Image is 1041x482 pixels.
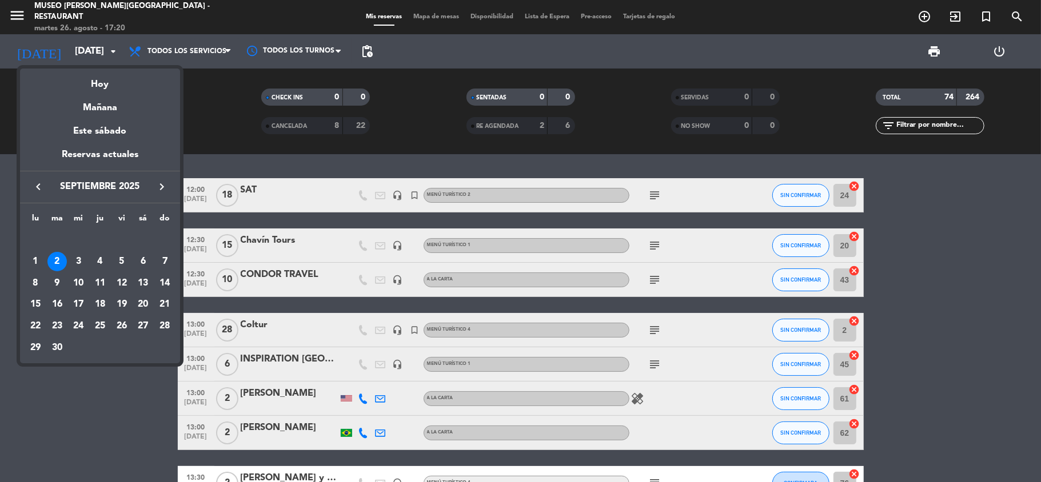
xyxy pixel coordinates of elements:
[111,294,133,315] td: 19 de septiembre de 2025
[133,315,154,337] td: 27 de septiembre de 2025
[49,179,151,194] span: septiembre 2025
[90,274,110,293] div: 11
[69,252,88,271] div: 3
[90,316,110,336] div: 25
[133,294,154,315] td: 20 de septiembre de 2025
[25,337,46,359] td: 29 de septiembre de 2025
[89,315,111,337] td: 25 de septiembre de 2025
[89,212,111,230] th: jueves
[47,252,67,271] div: 2
[69,316,88,336] div: 24
[112,274,131,293] div: 12
[90,252,110,271] div: 4
[67,315,89,337] td: 24 de septiembre de 2025
[133,272,154,294] td: 13 de septiembre de 2025
[112,316,131,336] div: 26
[47,274,67,293] div: 9
[20,92,180,115] div: Mañana
[67,251,89,272] td: 3 de septiembre de 2025
[26,295,45,314] div: 15
[90,295,110,314] div: 18
[46,251,68,272] td: 2 de septiembre de 2025
[26,252,45,271] div: 1
[111,315,133,337] td: 26 de septiembre de 2025
[67,294,89,315] td: 17 de septiembre de 2025
[20,115,180,147] div: Este sábado
[133,295,153,314] div: 20
[111,251,133,272] td: 5 de septiembre de 2025
[133,274,153,293] div: 13
[154,315,176,337] td: 28 de septiembre de 2025
[155,274,174,293] div: 14
[89,272,111,294] td: 11 de septiembre de 2025
[133,251,154,272] td: 6 de septiembre de 2025
[133,252,153,271] div: 6
[112,295,131,314] div: 19
[155,180,169,194] i: keyboard_arrow_right
[31,180,45,194] i: keyboard_arrow_left
[155,316,174,336] div: 28
[154,212,176,230] th: domingo
[155,252,174,271] div: 7
[67,272,89,294] td: 10 de septiembre de 2025
[20,69,180,92] div: Hoy
[89,251,111,272] td: 4 de septiembre de 2025
[26,274,45,293] div: 8
[155,295,174,314] div: 21
[25,272,46,294] td: 8 de septiembre de 2025
[25,294,46,315] td: 15 de septiembre de 2025
[133,316,153,336] div: 27
[133,212,154,230] th: sábado
[47,338,67,358] div: 30
[111,212,133,230] th: viernes
[20,147,180,171] div: Reservas actuales
[25,315,46,337] td: 22 de septiembre de 2025
[154,294,176,315] td: 21 de septiembre de 2025
[89,294,111,315] td: 18 de septiembre de 2025
[47,316,67,336] div: 23
[69,295,88,314] div: 17
[67,212,89,230] th: miércoles
[46,337,68,359] td: 30 de septiembre de 2025
[28,179,49,194] button: keyboard_arrow_left
[69,274,88,293] div: 10
[46,272,68,294] td: 9 de septiembre de 2025
[151,179,172,194] button: keyboard_arrow_right
[46,315,68,337] td: 23 de septiembre de 2025
[47,295,67,314] div: 16
[154,251,176,272] td: 7 de septiembre de 2025
[154,272,176,294] td: 14 de septiembre de 2025
[111,272,133,294] td: 12 de septiembre de 2025
[26,338,45,358] div: 29
[25,229,176,251] td: SEP.
[25,212,46,230] th: lunes
[46,212,68,230] th: martes
[25,251,46,272] td: 1 de septiembre de 2025
[112,252,131,271] div: 5
[26,316,45,336] div: 22
[46,294,68,315] td: 16 de septiembre de 2025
